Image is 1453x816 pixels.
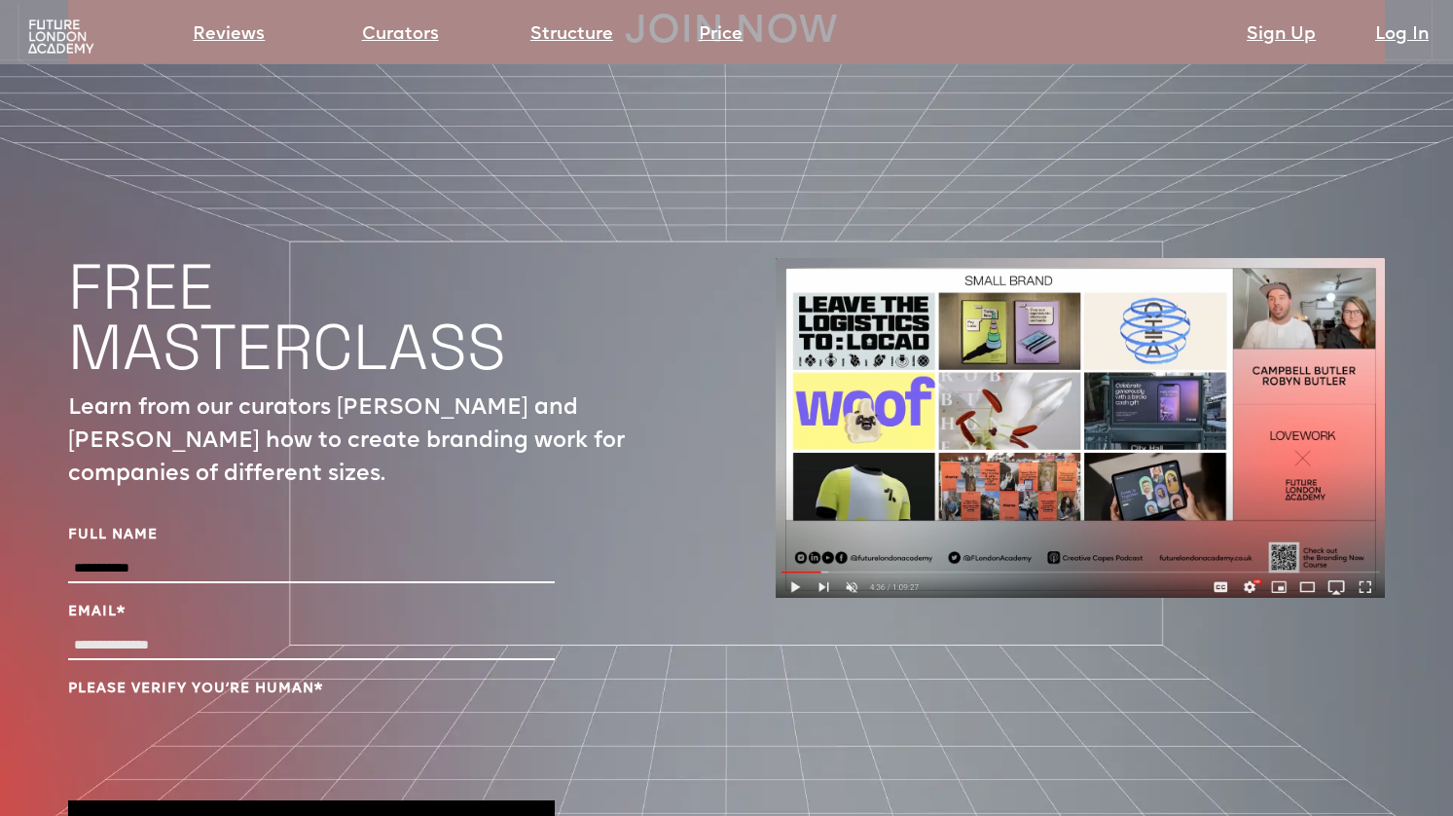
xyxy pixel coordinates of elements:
a: Reviews [193,21,265,49]
p: Learn from our curators [PERSON_NAME] and [PERSON_NAME] how to create branding work for companies... [68,392,678,492]
h1: FREE MASTERCLASS [68,257,506,378]
iframe: reCAPTCHA [68,709,364,785]
a: Sign Up [1247,21,1316,49]
a: Structure [530,21,613,49]
a: Price [699,21,743,49]
label: Please verify you’re human [68,680,555,699]
label: Full Name [68,526,555,545]
label: Email [68,603,555,622]
a: Curators [362,21,439,49]
a: Log In [1375,21,1429,49]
